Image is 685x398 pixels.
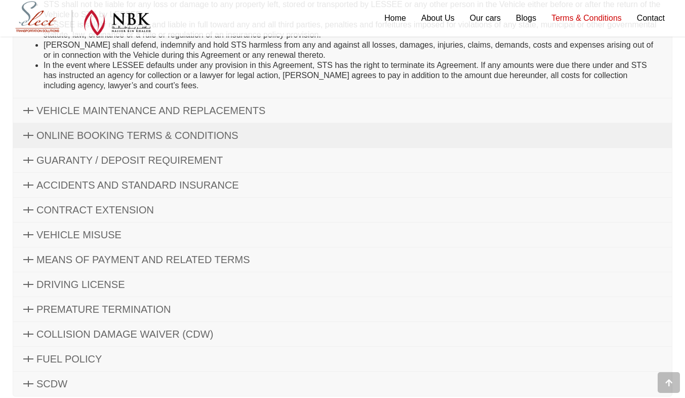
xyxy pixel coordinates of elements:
span: PREMATURE TERMINATION [36,304,171,315]
span: ACCIDENTS AND STANDARD INSURANCE [36,179,239,191]
a: DRIVING LICENSE [13,272,672,297]
li: In the event where LESSEE defaults under any provision in this Agreement, STS has the right to te... [44,60,662,91]
span: GUARANTY / DEPOSIT REQUIREMENT [36,155,223,166]
a: VEHICLE MAINTENANCE AND REPLACEMENTS [13,98,672,123]
div: Go to top [658,372,680,393]
span: CONTRACT EXTENSION [36,204,154,215]
a: FUEL POLICY [13,347,672,371]
span: ONLINE BOOKING TERMS & CONDITIONS [36,130,238,141]
span: VEHICLE MISUSE [36,229,122,240]
a: SCDW [13,372,672,396]
a: MEANS OF PAYMENT AND RELATED TERMS [13,247,672,272]
a: ONLINE BOOKING TERMS & CONDITIONS [13,123,672,148]
span: COLLISION DAMAGE WAIVER (CDW) [36,329,213,340]
li: [PERSON_NAME] shall defend, indemnify and hold STS harmless from any and against all losses, dama... [44,40,662,60]
span: DRIVING LICENSE [36,279,125,290]
a: PREMATURE TERMINATION [13,297,672,321]
span: FUEL POLICY [36,353,102,365]
a: GUARANTY / DEPOSIT REQUIREMENT [13,148,672,172]
img: Select Rent a Car [15,1,151,36]
a: COLLISION DAMAGE WAIVER (CDW) [13,322,672,346]
a: ACCIDENTS AND STANDARD INSURANCE [13,173,672,197]
a: CONTRACT EXTENSION [13,198,672,222]
span: VEHICLE MAINTENANCE AND REPLACEMENTS [36,105,265,116]
span: SCDW [36,378,67,389]
span: MEANS OF PAYMENT AND RELATED TERMS [36,254,250,265]
a: VEHICLE MISUSE [13,223,672,247]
